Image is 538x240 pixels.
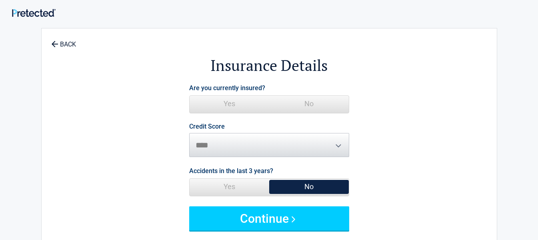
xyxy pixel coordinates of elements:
span: Yes [190,179,269,195]
span: No [269,96,349,112]
a: BACK [50,34,78,48]
img: Main Logo [12,9,56,17]
label: Credit Score [189,123,225,130]
span: Yes [190,96,269,112]
span: No [269,179,349,195]
button: Continue [189,206,349,230]
label: Are you currently insured? [189,83,265,93]
label: Accidents in the last 3 years? [189,165,273,176]
h2: Insurance Details [86,55,453,76]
